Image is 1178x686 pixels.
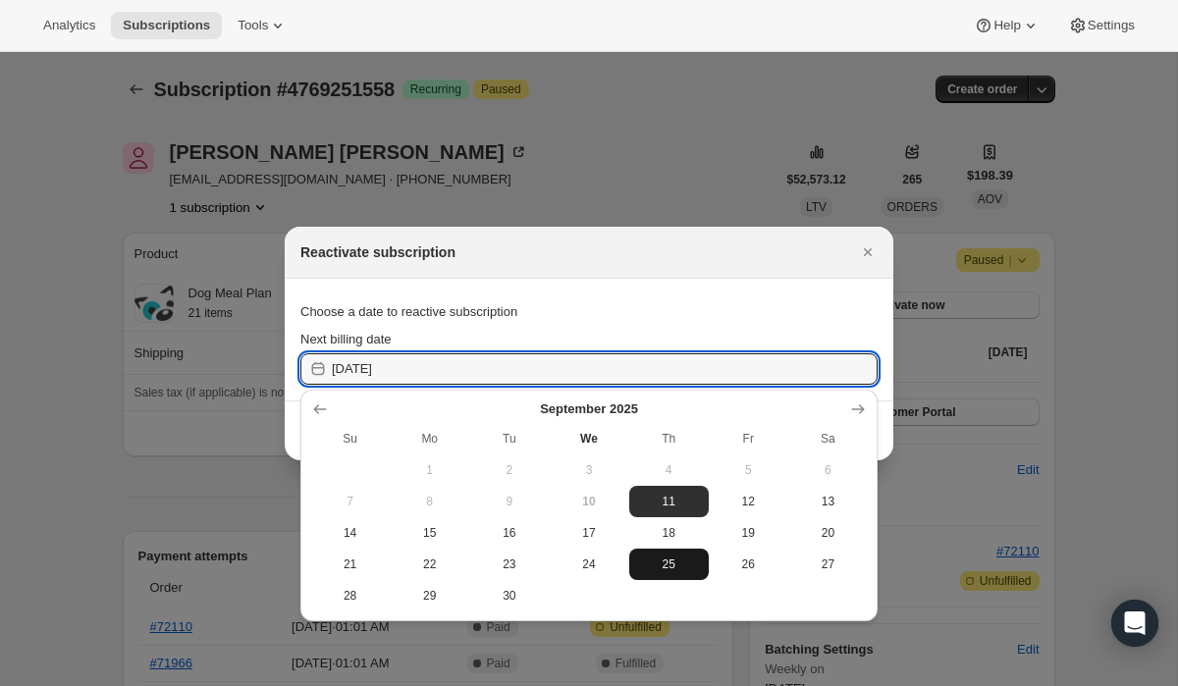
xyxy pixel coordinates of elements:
span: 3 [557,462,620,478]
button: Show next month, October 2025 [844,396,872,423]
button: Settings [1056,12,1147,39]
span: 21 [318,556,382,572]
span: 14 [318,525,382,541]
button: Thursday September 25 2025 [629,549,709,580]
button: Subscriptions [111,12,222,39]
span: 23 [477,556,541,572]
span: 6 [796,462,860,478]
span: 24 [557,556,620,572]
button: Tuesday September 23 2025 [469,549,549,580]
th: Wednesday [549,423,628,454]
span: Fr [717,431,780,447]
span: 12 [717,494,780,509]
span: Tools [238,18,268,33]
span: 16 [477,525,541,541]
th: Monday [390,423,469,454]
span: Th [637,431,701,447]
button: Monday September 15 2025 [390,517,469,549]
span: 17 [557,525,620,541]
span: 4 [637,462,701,478]
span: 22 [398,556,461,572]
span: 11 [637,494,701,509]
span: Subscriptions [123,18,210,33]
div: Choose a date to reactive subscription [300,294,878,330]
button: Friday September 26 2025 [709,549,788,580]
button: Close [854,238,882,266]
span: 25 [637,556,701,572]
button: Today Wednesday September 10 2025 [549,486,628,517]
span: Tu [477,431,541,447]
span: 2 [477,462,541,478]
button: Analytics [31,12,107,39]
span: Mo [398,431,461,447]
button: Monday September 29 2025 [390,580,469,611]
span: Settings [1088,18,1135,33]
button: Help [962,12,1051,39]
span: Next billing date [300,332,392,346]
span: We [557,431,620,447]
th: Thursday [629,423,709,454]
span: 27 [796,556,860,572]
span: 10 [557,494,620,509]
button: Saturday September 6 2025 [788,454,868,486]
span: 29 [398,588,461,604]
button: Thursday September 18 2025 [629,517,709,549]
button: Sunday September 21 2025 [310,549,390,580]
span: 9 [477,494,541,509]
button: Saturday September 13 2025 [788,486,868,517]
button: Thursday September 4 2025 [629,454,709,486]
span: Help [993,18,1020,33]
th: Saturday [788,423,868,454]
button: Thursday September 11 2025 [629,486,709,517]
button: Sunday September 14 2025 [310,517,390,549]
button: Tuesday September 16 2025 [469,517,549,549]
th: Friday [709,423,788,454]
span: 26 [717,556,780,572]
span: Analytics [43,18,95,33]
button: Tuesday September 9 2025 [469,486,549,517]
th: Tuesday [469,423,549,454]
span: 7 [318,494,382,509]
span: 13 [796,494,860,509]
span: 30 [477,588,541,604]
button: Saturday September 27 2025 [788,549,868,580]
span: 19 [717,525,780,541]
button: Sunday September 28 2025 [310,580,390,611]
button: Tuesday September 30 2025 [469,580,549,611]
button: Wednesday September 24 2025 [549,549,628,580]
button: Tools [226,12,299,39]
button: Saturday September 20 2025 [788,517,868,549]
span: 18 [637,525,701,541]
span: Su [318,431,382,447]
button: Sunday September 7 2025 [310,486,390,517]
button: Friday September 12 2025 [709,486,788,517]
span: 1 [398,462,461,478]
button: Tuesday September 2 2025 [469,454,549,486]
button: Monday September 8 2025 [390,486,469,517]
th: Sunday [310,423,390,454]
button: Monday September 22 2025 [390,549,469,580]
button: Friday September 5 2025 [709,454,788,486]
div: Open Intercom Messenger [1111,600,1158,647]
span: 15 [398,525,461,541]
button: Show previous month, August 2025 [306,396,334,423]
span: 8 [398,494,461,509]
button: Friday September 19 2025 [709,517,788,549]
span: Sa [796,431,860,447]
button: Wednesday September 3 2025 [549,454,628,486]
span: 28 [318,588,382,604]
span: 20 [796,525,860,541]
button: Monday September 1 2025 [390,454,469,486]
h2: Reactivate subscription [300,242,455,262]
span: 5 [717,462,780,478]
button: Wednesday September 17 2025 [549,517,628,549]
